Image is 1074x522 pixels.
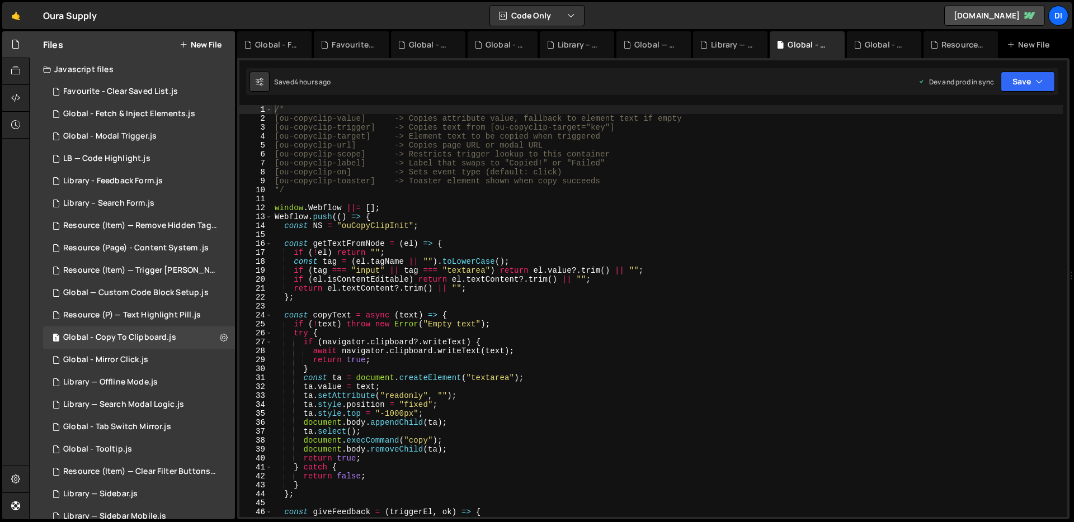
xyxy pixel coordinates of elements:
div: 14937/44471.js [43,349,235,371]
div: 14937/45352.js [43,483,235,505]
div: 13 [239,212,272,221]
h2: Files [43,39,63,51]
div: 40 [239,454,272,463]
div: Library — Offline Mode.js [711,39,754,50]
div: Global - Tooltip.js [63,444,132,454]
span: 1 [53,334,59,343]
div: 14937/44597.js [43,304,235,326]
div: 4 hours ago [294,77,331,87]
div: 14937/45672.js [43,80,235,103]
div: Library — Search Modal Logic.js [63,400,184,410]
div: Global - Copy To Clipboard.css [409,39,452,50]
div: 14937/46038.js [43,148,235,170]
div: 30 [239,364,272,373]
div: 14937/44586.js [43,371,235,393]
div: Resource (Item) — Trigger [PERSON_NAME] on Save.js [63,265,218,276]
div: Oura Supply [43,9,97,22]
div: 45 [239,499,272,507]
div: 19 [239,266,272,275]
div: 14937/43535.js [43,215,239,237]
a: Di [1048,6,1068,26]
div: 12 [239,203,272,212]
button: Save [1001,72,1055,92]
div: 16 [239,239,272,248]
div: 36 [239,418,272,427]
div: 7 [239,159,272,168]
div: 23 [239,302,272,311]
div: Saved [274,77,331,87]
div: 1 [239,105,272,114]
div: 33 [239,391,272,400]
a: [DOMAIN_NAME] [944,6,1045,26]
div: Global - Tooltip.css [486,39,524,50]
div: Library — Sidebar.js [63,489,138,499]
div: Library - Feedback Form.js [63,176,163,186]
div: Javascript files [30,58,235,80]
div: 5 [239,141,272,150]
div: Global - Mirror Click.js [63,355,148,365]
button: New File [180,40,222,49]
a: 🤙 [2,2,30,29]
div: 27 [239,338,272,347]
div: Global - Copy To Clipboard.js [788,39,831,50]
div: 14937/46006.js [43,237,235,259]
div: Library – Search Form.js [63,198,154,208]
div: 25 [239,320,272,329]
div: Global — Custom Code Block Setup.js [63,288,209,298]
div: Global - Modal Trigger.js [63,131,157,141]
div: 6 [239,150,272,159]
div: 14937/44582.js [43,326,235,349]
div: 10 [239,186,272,194]
div: Library — Offline Mode.js [63,377,158,387]
div: 17 [239,248,272,257]
div: 22 [239,293,272,302]
div: 14937/45864.js [43,103,235,125]
div: 9 [239,177,272,186]
div: Favourite - Clear Saved List.js [332,39,375,50]
div: 2 [239,114,272,123]
div: 14937/43515.js [43,259,239,282]
button: Code Only [490,6,584,26]
div: 26 [239,329,272,338]
div: Favourite - Clear Saved List.js [63,87,178,97]
div: 37 [239,427,272,436]
div: Resource (Item) — Remove Hidden Tags on Load.js [63,221,218,231]
div: Resource (P) — Text Highlight Pill.js [941,39,984,50]
div: 14937/45544.js [43,125,235,148]
div: Resource (P) — Text Highlight Pill.js [63,310,201,320]
div: 8 [239,168,272,177]
div: Global - Fetch & Inject Elements.js [63,109,195,119]
div: 14937/44851.js [43,393,235,416]
div: 3 [239,123,272,132]
div: LB — Code Highlight.js [63,154,150,164]
div: 14937/44562.js [43,438,235,461]
div: 29 [239,355,272,364]
div: 11 [239,194,272,203]
div: 14937/45456.js [43,192,235,215]
div: New File [1007,39,1054,50]
div: 21 [239,284,272,293]
div: Library — Sidebar Mobile.js [63,511,166,521]
div: 18 [239,257,272,266]
div: Resource (Item) — Clear Filter Buttons.js [63,467,218,477]
div: Global — Custom Code Block Setup.js [634,39,677,50]
div: 43 [239,481,272,490]
div: 35 [239,409,272,418]
div: 14937/44975.js [43,416,235,438]
div: Library – Search Form.js [558,39,601,50]
div: 39 [239,445,272,454]
div: 14937/44281.js [43,282,235,304]
div: 32 [239,382,272,391]
div: 14937/43376.js [43,461,239,483]
div: 38 [239,436,272,445]
div: 28 [239,347,272,355]
div: 14937/45625.js [43,170,235,192]
div: 46 [239,507,272,516]
div: 20 [239,275,272,284]
div: Resource (Page) - Content System .js [63,243,209,253]
div: 42 [239,472,272,481]
div: 24 [239,311,272,320]
div: 34 [239,400,272,409]
div: Global - Mirror Click.js [865,39,908,50]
